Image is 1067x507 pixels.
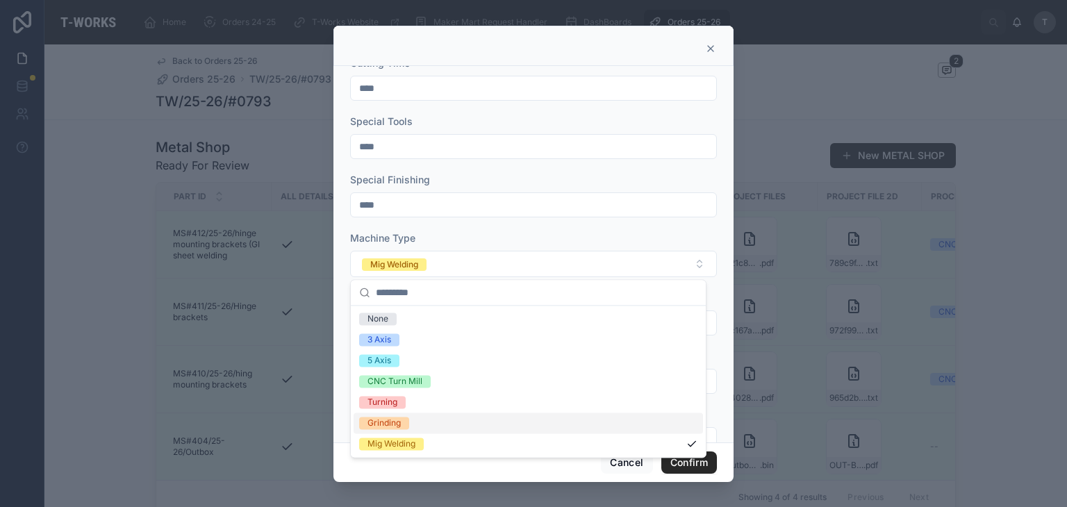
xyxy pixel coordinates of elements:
[350,174,430,185] span: Special Finishing
[367,396,397,408] div: Turning
[350,115,413,127] span: Special Tools
[367,333,391,346] div: 3 Axis
[367,417,401,429] div: Grinding
[350,251,717,277] button: Select Button
[601,451,652,474] button: Cancel
[351,306,706,457] div: Suggestions
[370,258,418,271] div: Mig Welding
[367,313,388,325] div: None
[367,354,391,367] div: 5 Axis
[367,375,422,388] div: CNC Turn Mill
[661,451,717,474] button: Confirm
[367,438,415,450] div: Mig Welding
[350,232,415,244] span: Machine Type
